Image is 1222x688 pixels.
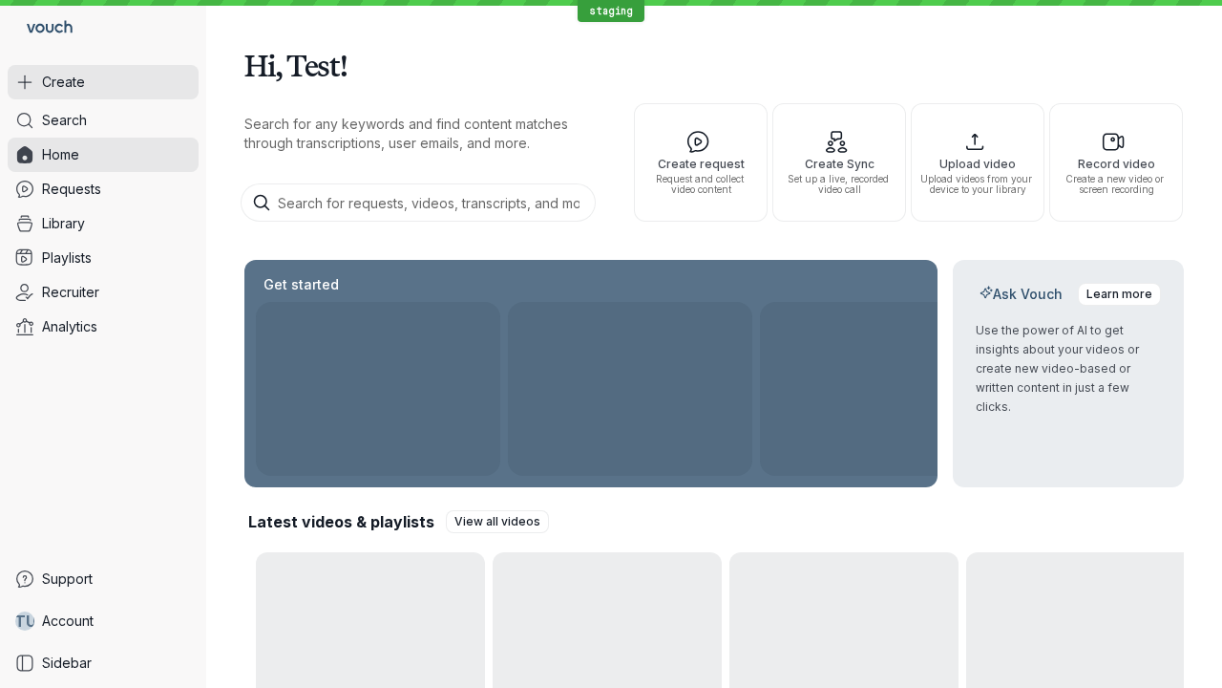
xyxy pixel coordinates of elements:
a: Sidebar [8,646,199,680]
a: Library [8,206,199,241]
button: Create SyncSet up a live, recorded video call [772,103,906,222]
a: TUAccount [8,604,199,638]
a: Support [8,562,199,596]
h2: Ask Vouch [976,285,1066,304]
h2: Latest videos & playlists [248,511,434,532]
span: Support [42,570,93,589]
h2: Get started [260,275,343,294]
span: Sidebar [42,654,92,673]
span: Requests [42,180,101,199]
span: Create Sync [781,158,897,170]
a: Recruiter [8,275,199,310]
span: T [14,612,26,631]
a: Go to homepage [8,8,80,50]
input: Search for requests, videos, transcripts, and more... [241,183,596,222]
a: Requests [8,172,199,206]
span: Account [42,612,94,631]
a: Playlists [8,241,199,275]
a: Home [8,138,199,172]
span: Library [42,214,85,233]
p: Search for any keywords and find content matches through transcriptions, user emails, and more. [244,115,600,153]
a: View all videos [446,510,549,533]
span: Learn more [1086,285,1152,304]
button: Record videoCreate a new video or screen recording [1049,103,1183,222]
h1: Hi, Test! [244,38,1184,92]
span: View all videos [454,512,540,531]
span: Search [42,111,87,130]
span: Upload videos from your device to your library [919,174,1036,195]
span: Create request [643,158,759,170]
span: Recruiter [42,283,99,302]
span: Create a new video or screen recording [1058,174,1174,195]
span: Playlists [42,248,92,268]
span: U [26,612,36,631]
span: Set up a live, recorded video call [781,174,897,195]
button: Create [8,65,199,99]
span: Record video [1058,158,1174,170]
span: Analytics [42,317,97,336]
span: Upload video [919,158,1036,170]
span: Request and collect video content [643,174,759,195]
p: Use the power of AI to get insights about your videos or create new video-based or written conten... [976,321,1161,417]
button: Upload videoUpload videos from your device to your library [911,103,1044,222]
a: Learn more [1078,283,1161,306]
button: Create requestRequest and collect video content [634,103,768,222]
span: Home [42,145,79,164]
span: Create [42,73,85,92]
a: Search [8,103,199,138]
a: Analytics [8,310,199,344]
